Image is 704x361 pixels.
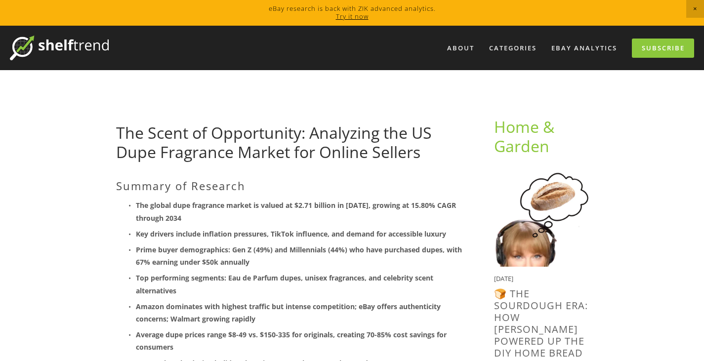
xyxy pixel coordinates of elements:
time: [DATE] [494,274,513,283]
strong: Average dupe prices range $8-49 vs. $150-335 for originals, creating 70-85% cost savings for cons... [136,330,449,352]
a: Home & Garden [494,116,558,156]
img: ShelfTrend [10,36,109,60]
a: The Scent of Opportunity: Analyzing the US Dupe Fragrance Market for Online Sellers [116,122,432,162]
a: Subscribe [632,39,694,58]
strong: Prime buyer demographics: Gen Z (49%) and Millennials (44%) who have purchased dupes, with 67% ea... [136,245,464,267]
strong: Top performing segments: Eau de Parfum dupes, unisex fragrances, and celebrity scent alternatives [136,273,435,295]
strong: The global dupe fragrance market is valued at $2.71 billion in [DATE], growing at 15.80% CAGR thr... [136,201,458,222]
div: Categories [483,40,543,56]
a: Try it now [336,12,369,21]
a: About [441,40,481,56]
strong: Amazon dominates with highest traffic but intense competition; eBay offers authenticity concerns;... [136,302,443,323]
strong: Key drivers include inflation pressures, TikTok influence, and demand for accessible luxury [136,229,446,239]
img: 🍞 The Sourdough Era: How Taylor Swift Powered Up The DIY Home Bread Making Category [494,172,588,267]
h2: Summary of Research [116,179,462,192]
a: eBay Analytics [545,40,623,56]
